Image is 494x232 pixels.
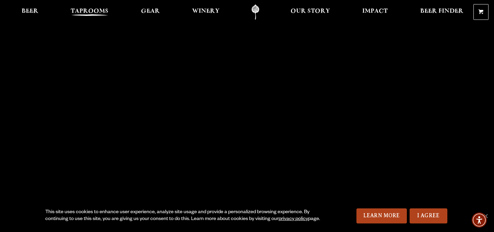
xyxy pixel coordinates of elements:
a: Beer Finder [416,4,468,20]
span: Winery [192,9,220,14]
span: Beer Finder [420,9,463,14]
a: Odell Home [243,4,268,20]
span: Taprooms [71,9,108,14]
div: This site uses cookies to enhance user experience, analyze site usage and provide a personalized ... [45,209,321,223]
a: Gear [137,4,164,20]
a: Winery [188,4,224,20]
div: Accessibility Menu [472,212,487,228]
a: Beer [17,4,43,20]
span: Gear [141,9,160,14]
a: privacy policy [279,217,308,222]
a: I Agree [410,208,447,223]
a: Impact [358,4,392,20]
span: Beer [22,9,38,14]
a: Taprooms [66,4,113,20]
span: Our Story [291,9,330,14]
a: Learn More [356,208,407,223]
a: Our Story [286,4,334,20]
span: Impact [362,9,388,14]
